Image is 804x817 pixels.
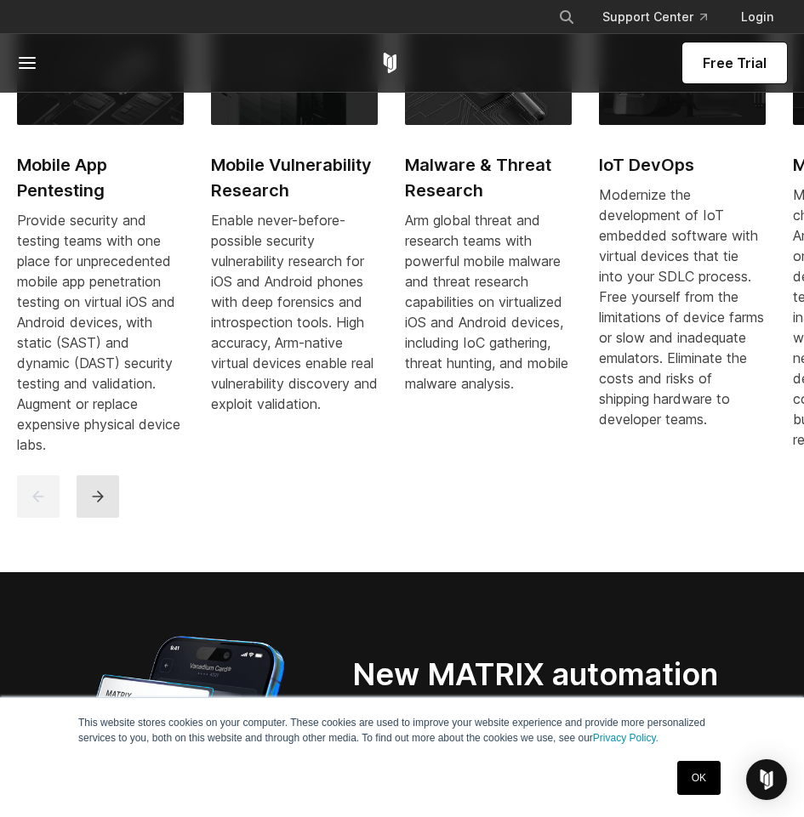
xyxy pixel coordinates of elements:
div: Provide security and testing teams with one place for unprecedented mobile app penetration testin... [17,210,184,455]
div: Navigation Menu [545,2,787,32]
button: next [77,475,119,518]
a: Privacy Policy. [593,732,659,744]
div: Arm global threat and research teams with powerful mobile malware and threat research capabilitie... [405,210,572,394]
h2: IoT DevOps [599,152,766,178]
a: IoT DevOps IoT DevOps Modernize the development of IoT embedded software with virtual devices tha... [599,21,766,450]
div: Enable never-before-possible security vulnerability research for iOS and Android phones with deep... [211,210,378,414]
h2: New MATRIX automation and reporting for iOS and Android. [352,655,722,770]
div: Open Intercom Messenger [746,759,787,800]
a: Support Center [589,2,721,32]
a: OK [677,761,721,795]
a: Corellium Home [379,53,401,73]
button: Search [551,2,582,32]
p: This website stores cookies on your computer. These cookies are used to improve your website expe... [78,715,726,746]
a: Mobile Vulnerability Research Mobile Vulnerability Research Enable never-before-possible security... [211,21,378,434]
a: Malware & Threat Research Malware & Threat Research Arm global threat and research teams with pow... [405,21,572,414]
h2: Mobile App Pentesting [17,152,184,203]
a: Mobile App Pentesting Mobile App Pentesting Provide security and testing teams with one place for... [17,21,184,475]
button: previous [17,475,60,518]
a: Login [727,2,787,32]
a: Free Trial [682,43,787,83]
div: Modernize the development of IoT embedded software with virtual devices that tie into your SDLC p... [599,184,766,429]
h2: Mobile Vulnerability Research [211,152,378,203]
h2: Malware & Threat Research [405,152,572,203]
span: Free Trial [703,53,767,73]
